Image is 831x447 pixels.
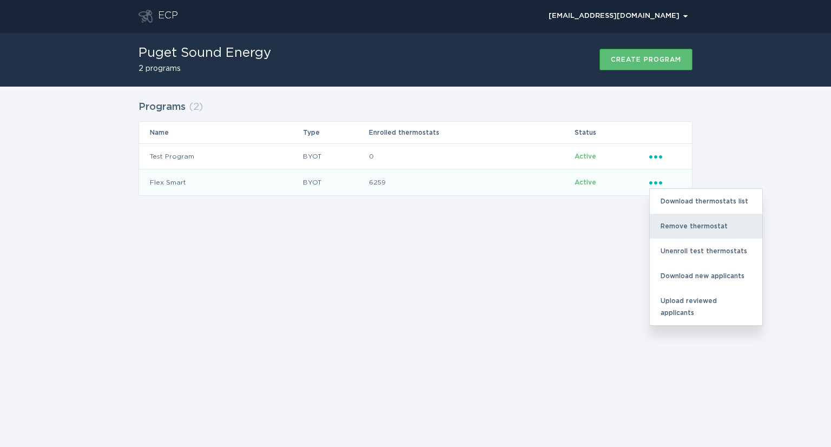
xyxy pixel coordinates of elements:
div: Popover menu [649,150,681,162]
th: Name [139,122,302,143]
div: Download thermostats list [650,189,762,214]
tr: Table Headers [139,122,692,143]
div: Unenroll test thermostats [650,239,762,264]
h2: Programs [138,97,186,117]
h1: Puget Sound Energy [138,47,271,60]
td: 6259 [368,169,575,195]
button: Create program [599,49,692,70]
tr: 5f1247f2c0434ff9aaaf0393365fb9fe [139,169,692,195]
h2: 2 programs [138,65,271,73]
td: Test Program [139,143,302,169]
tr: 99594c4f6ff24edb8ece91689c11225c [139,143,692,169]
th: Status [574,122,649,143]
td: Flex Smart [139,169,302,195]
div: [EMAIL_ADDRESS][DOMAIN_NAME] [549,13,688,19]
button: Go to dashboard [138,10,153,23]
div: ECP [158,10,178,23]
div: Remove thermostat [650,214,762,239]
span: Active [575,153,596,160]
button: Open user account details [544,8,692,24]
th: Enrolled thermostats [368,122,575,143]
div: Upload reviewed applicants [650,288,762,325]
span: ( 2 ) [189,102,203,112]
td: 0 [368,143,575,169]
span: Active [575,179,596,186]
div: Download new applicants [650,264,762,288]
div: Create program [611,56,681,63]
td: BYOT [302,169,368,195]
th: Type [302,122,368,143]
div: Popover menu [544,8,692,24]
td: BYOT [302,143,368,169]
